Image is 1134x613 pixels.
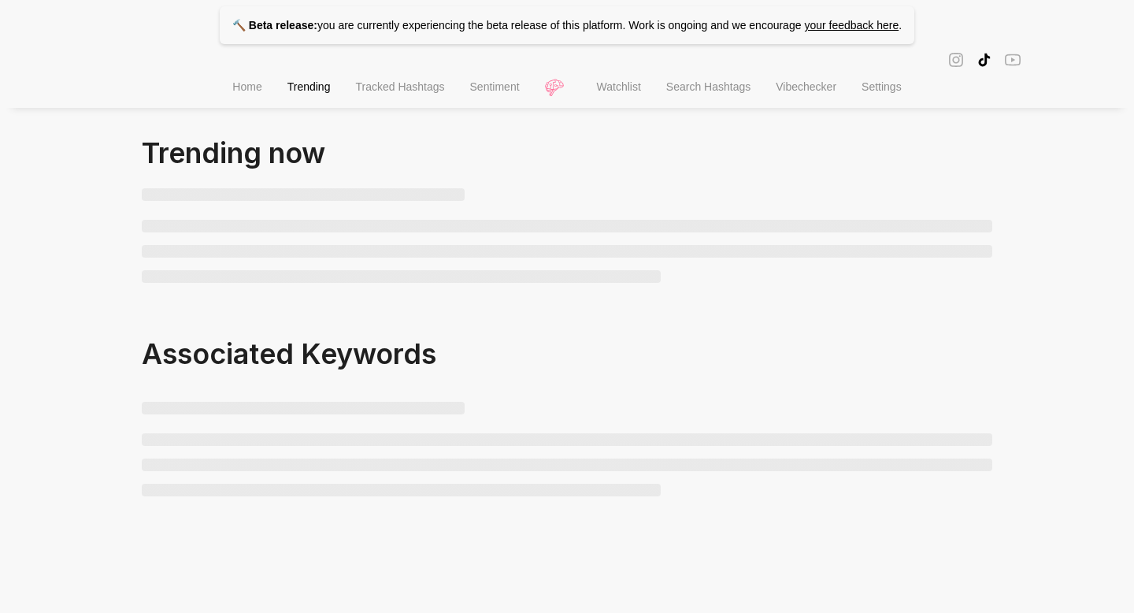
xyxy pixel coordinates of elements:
[287,80,331,93] span: Trending
[232,80,261,93] span: Home
[142,136,325,170] span: Trending now
[142,336,436,371] span: Associated Keywords
[232,19,317,32] strong: 🔨 Beta release:
[666,80,750,93] span: Search Hashtags
[470,80,520,93] span: Sentiment
[597,80,641,93] span: Watchlist
[804,19,899,32] a: your feedback here
[948,50,964,69] span: instagram
[862,80,902,93] span: Settings
[776,80,836,93] span: Vibechecker
[355,80,444,93] span: Tracked Hashtags
[1005,50,1021,69] span: youtube
[220,6,914,44] p: you are currently experiencing the beta release of this platform. Work is ongoing and we encourage .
